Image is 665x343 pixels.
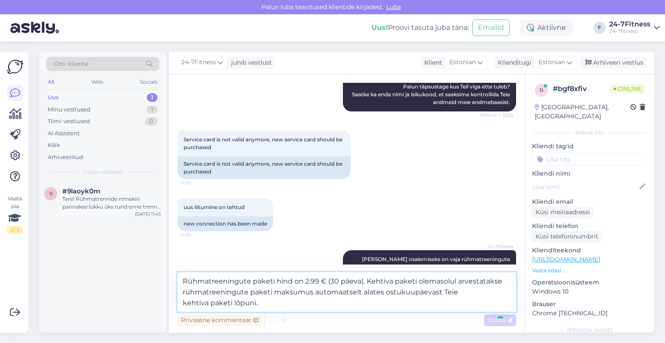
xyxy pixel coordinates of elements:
[7,195,23,234] div: Vaata siia
[138,76,159,88] div: Socials
[532,327,648,334] div: [PERSON_NAME]
[7,59,23,75] img: Askly Logo
[610,84,645,94] span: Online
[481,243,513,250] span: 24-7Fitness
[181,58,216,67] span: 24-7Fitness
[532,197,648,206] p: Kliendi email
[62,187,100,195] span: #9laoyk0m
[371,23,469,33] div: Proovi tasuta juba täna:
[532,278,648,287] p: Operatsioonisüsteem
[180,180,213,186] span: 12:20
[533,182,638,192] input: Lisa nimi
[532,142,648,151] p: Kliendi tag'id
[532,206,594,218] div: Küsi meiliaadressi
[609,21,660,35] a: 24-7Fitness24-7fitness
[184,204,245,210] span: uus liitumine on tehtud
[480,112,513,118] span: Nähtud ✓ 12:20
[532,169,648,178] p: Kliendi nimi
[371,23,388,32] b: Uus!
[147,105,158,114] div: 1
[48,105,90,114] div: Minu vestlused
[48,141,60,150] div: Kõik
[580,57,647,69] div: Arhiveeri vestlus
[421,58,442,67] div: Klient
[135,211,161,217] div: [DATE] 11:45
[535,103,630,121] div: [GEOGRAPHIC_DATA], [GEOGRAPHIC_DATA]
[46,76,56,88] div: All
[228,58,272,67] div: juhib vestlust
[553,84,610,94] div: # bgf8xfiv
[594,22,606,34] div: F
[532,153,648,166] input: Lisa tag
[83,168,123,176] span: Uued vestlused
[532,255,600,263] a: [URL][DOMAIN_NAME]
[178,157,351,179] div: Service card is not valid anymore, new service card should be purchased
[532,300,648,309] p: Brauser
[180,232,213,238] span: 12:20
[178,216,273,231] div: new connection has been made
[532,287,648,296] p: Windows 10
[532,231,602,242] div: Küsi telefoninumbrit
[49,190,52,197] span: 9
[362,256,511,270] span: [PERSON_NAME] osalemiseks on vaja rühmatreeningute paketti
[532,222,648,231] p: Kliendi telefon
[62,195,161,211] div: Tere! Rühmatrennide nimekiri pannakse lukku üks tund enne trenni toimumist. Kui trenni alguseni o...
[539,58,565,67] span: Estonian
[48,93,59,102] div: Uus
[147,93,158,102] div: 1
[532,309,648,318] p: Chrome [TECHNICAL_ID]
[472,20,510,36] button: Emailid
[532,267,648,274] p: Vaata edasi ...
[532,129,648,137] div: Kliendi info
[145,117,158,126] div: 0
[48,117,90,126] div: Tiimi vestlused
[532,246,648,255] p: Klienditeekond
[48,153,83,162] div: Arhiveeritud
[90,76,105,88] div: Web
[7,226,23,234] div: 2 / 3
[539,87,543,93] span: b
[54,59,88,69] span: Otsi kliente
[520,20,573,36] div: Aktiivne
[449,58,476,67] span: Estonian
[609,28,650,35] div: 24-7fitness
[609,21,650,28] div: 24-7Fitness
[48,129,80,138] div: AI Assistent
[494,58,531,67] div: Klienditugi
[384,3,404,11] span: Luba
[184,136,344,150] span: Service card is not valid anymore, new service card should be purchased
